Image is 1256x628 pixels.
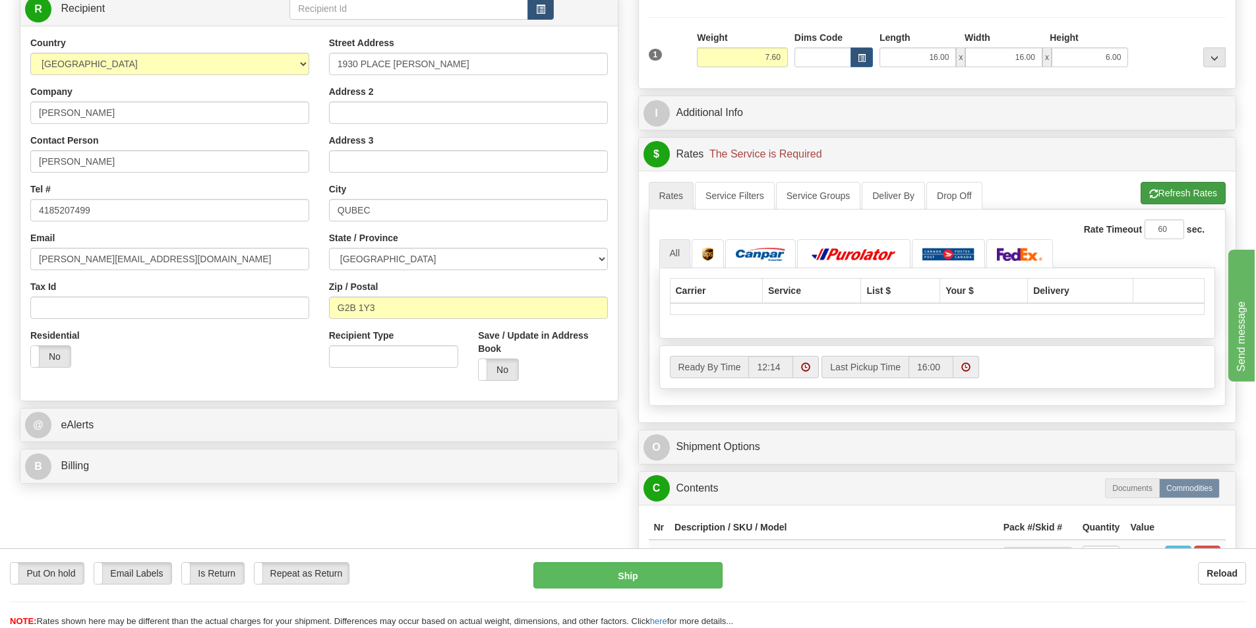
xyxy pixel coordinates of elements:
label: Dims Code [794,31,843,44]
span: x [956,47,965,67]
label: Documents [1105,478,1160,498]
label: State / Province [329,231,398,244]
a: here [650,616,667,626]
label: Repeat as Return [254,563,349,584]
span: B [25,453,51,480]
span: The Service is Required [709,148,822,159]
img: Canada Post [922,248,974,261]
th: Carrier [670,278,763,303]
a: OShipment Options [643,434,1232,461]
label: Length [880,31,911,44]
label: Is Return [182,563,244,584]
th: Value [1125,515,1160,540]
span: Recipient [61,3,105,14]
a: Service Groups [776,182,860,210]
th: List $ [861,278,940,303]
label: Weight [697,31,727,44]
td: 24AQUAFRM-3 / [669,540,998,574]
span: Billing [61,460,89,471]
span: I [643,100,670,127]
label: Company [30,85,73,98]
span: C [643,475,670,501]
button: Ship [533,562,723,588]
th: Delivery [1028,278,1133,303]
label: No [31,346,71,367]
label: No [479,359,518,380]
th: Description / SKU / Model [669,515,998,540]
input: Enter a location [329,53,608,75]
label: Tel # [30,183,51,196]
label: Last Pickup Time [822,356,909,378]
button: Reload [1198,562,1246,585]
label: Country [30,36,66,49]
span: @ [25,412,51,438]
label: Zip / Postal [329,280,378,293]
span: O [643,434,670,461]
a: CContents [643,475,1232,502]
img: Purolator [808,248,900,261]
label: Ready By Time [670,356,749,378]
th: Pack #/Skid # [998,515,1077,540]
div: ... [1203,47,1226,67]
a: Drop Off [926,182,982,210]
span: x [1042,47,1052,67]
button: Refresh Rates [1141,182,1226,204]
label: sec. [1187,223,1205,236]
label: Save / Update in Address Book [478,329,607,355]
label: Street Address [329,36,394,49]
label: Residential [30,329,80,342]
div: Send message [10,8,122,24]
a: Rates [649,182,694,210]
a: @ eAlerts [25,412,613,439]
label: Address 2 [329,85,374,98]
iframe: chat widget [1226,246,1255,381]
label: Width [965,31,990,44]
label: Put On hold [11,563,84,584]
span: 1 [649,49,663,61]
th: Quantity [1077,515,1125,540]
span: NOTE: [10,616,36,626]
span: eAlerts [61,419,94,430]
th: Service [763,278,861,303]
a: Deliver By [862,182,925,210]
label: City [329,183,346,196]
a: All [659,239,691,267]
th: Your $ [940,278,1028,303]
img: FedEx Express® [997,248,1043,261]
img: UPS [702,248,713,261]
a: B Billing [25,453,613,480]
td: 1 [649,540,670,574]
label: Commodities [1159,478,1220,498]
img: Canpar [736,248,785,261]
label: Tax Id [30,280,56,293]
label: Recipient Type [329,329,394,342]
span: $ [643,141,670,167]
label: Email [30,231,55,244]
label: Address 3 [329,134,374,147]
label: Rate Timeout [1084,223,1142,236]
label: Email Labels [94,563,171,584]
a: $Rates The Service is Required [643,141,1232,168]
b: Reload [1207,568,1238,579]
label: Contact Person [30,134,98,147]
label: Height [1050,31,1079,44]
th: Nr [649,515,670,540]
a: IAdditional Info [643,100,1232,127]
a: Service Filters [695,182,775,210]
td: 1.00 [1125,540,1160,574]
